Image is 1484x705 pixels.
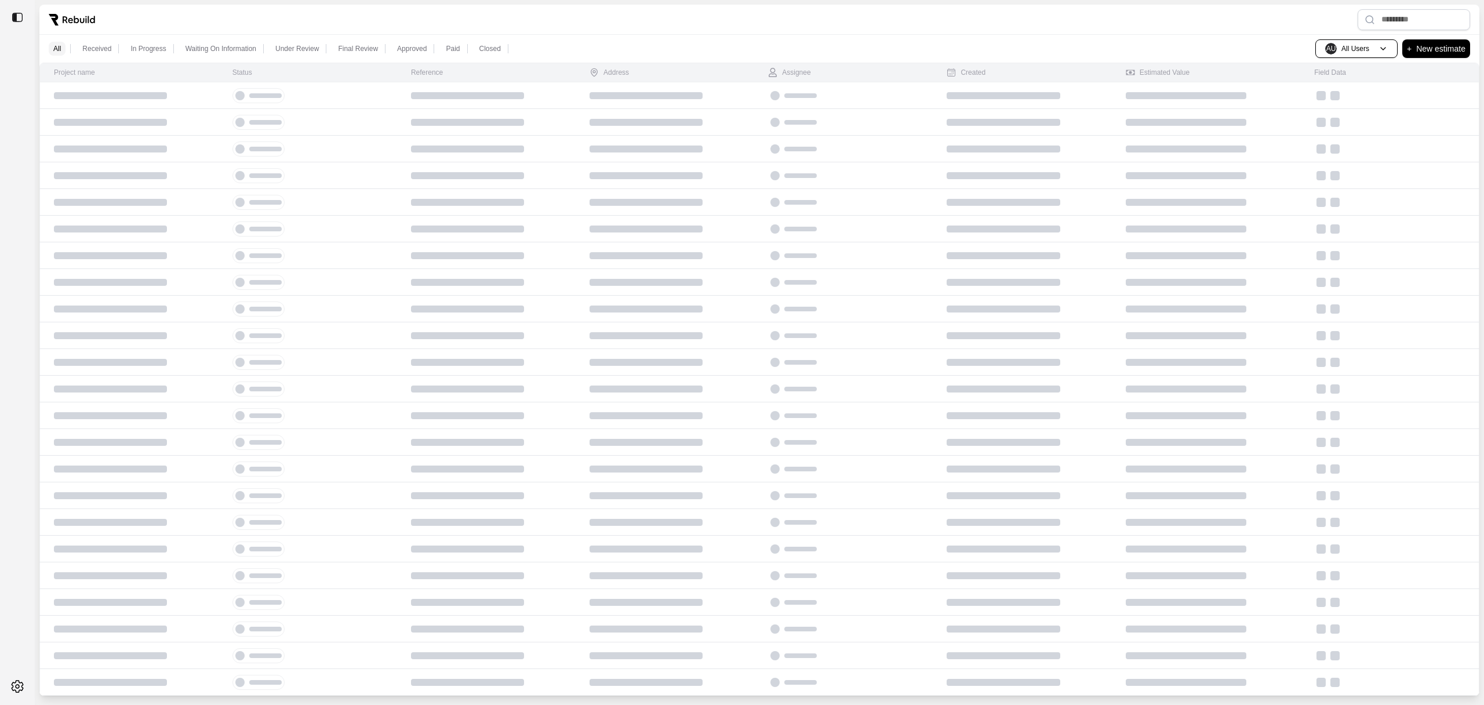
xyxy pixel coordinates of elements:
[590,68,629,77] div: Address
[1325,43,1337,54] span: AU
[947,68,985,77] div: Created
[768,68,810,77] div: Assignee
[1407,42,1412,56] p: +
[275,44,319,53] p: Under Review
[479,44,501,53] p: Closed
[446,44,460,53] p: Paid
[232,68,252,77] div: Status
[1416,42,1465,56] p: New estimate
[1341,44,1369,53] p: All Users
[185,44,256,53] p: Waiting On Information
[1315,39,1398,58] button: AUAll Users
[397,44,427,53] p: Approved
[411,68,443,77] div: Reference
[12,12,23,23] img: toggle sidebar
[54,68,95,77] div: Project name
[49,14,95,26] img: Rebuild
[82,44,111,53] p: Received
[1402,39,1470,58] button: +New estimate
[53,44,61,53] p: All
[338,44,378,53] p: Final Review
[130,44,166,53] p: In Progress
[1126,68,1190,77] div: Estimated Value
[1314,68,1346,77] div: Field Data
